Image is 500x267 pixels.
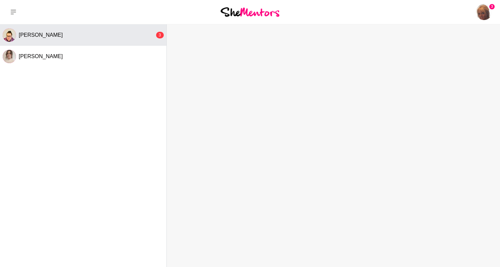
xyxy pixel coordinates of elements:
[156,32,164,38] div: 3
[489,4,495,9] span: 3
[476,4,492,20] a: Kirsten Iosefo3
[3,28,16,42] img: C
[3,28,16,42] div: Crystal Bruton
[221,7,279,16] img: She Mentors Logo
[476,4,492,20] img: Kirsten Iosefo
[3,50,16,63] img: E
[3,50,16,63] div: Elle Thorne
[19,32,63,38] span: [PERSON_NAME]
[19,53,63,59] span: [PERSON_NAME]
